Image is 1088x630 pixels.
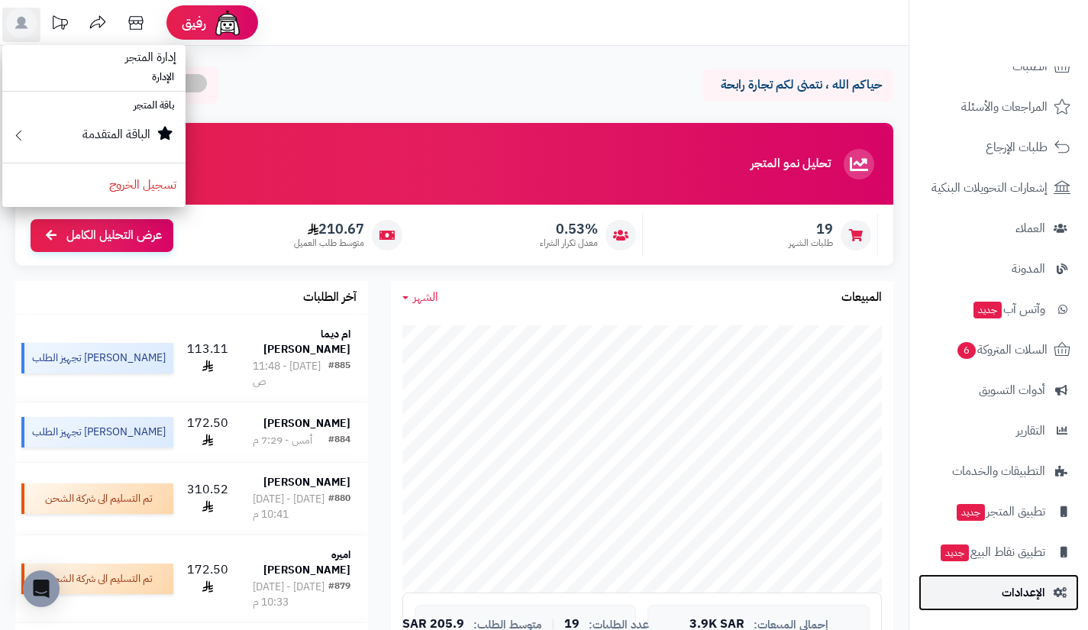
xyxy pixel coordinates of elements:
[253,580,328,610] div: [DATE] - [DATE] 10:33 م
[919,493,1079,530] a: تطبيق المتجرجديد
[294,221,364,237] span: 210.67
[253,359,328,389] div: [DATE] - 11:48 ص
[957,342,976,359] span: 6
[2,95,186,117] li: باقة المتجر
[294,237,364,250] span: متوسط طلب العميل
[2,117,186,160] a: الباقة المتقدمة
[212,8,243,38] img: ai-face.png
[551,619,555,630] span: |
[2,166,186,203] a: تسجيل الخروج
[303,291,357,305] h3: آخر الطلبات
[2,66,186,89] li: الإدارة
[956,339,1048,360] span: السلات المتروكة
[1002,582,1045,603] span: الإعدادات
[328,433,350,448] div: #884
[919,48,1079,85] a: الطلبات
[751,157,831,171] h3: تحليل نمو المتجر
[919,574,1079,611] a: الإعدادات
[919,331,1079,368] a: السلات المتروكة6
[253,492,328,522] div: [DATE] - [DATE] 10:41 م
[961,96,1048,118] span: المراجعات والأسئلة
[919,372,1079,409] a: أدوات التسويق
[540,221,598,237] span: 0.53%
[263,474,350,490] strong: [PERSON_NAME]
[1015,218,1045,239] span: العملاء
[31,219,173,252] a: عرض التحليل الكامل
[941,544,969,561] span: جديد
[182,14,206,32] span: رفيق
[919,129,1079,166] a: طلبات الإرجاع
[328,492,350,522] div: #880
[979,380,1045,401] span: أدوات التسويق
[179,402,235,462] td: 172.50
[179,315,235,402] td: 113.11
[116,39,186,76] span: إدارة المتجر
[540,237,598,250] span: معدل تكرار الشراء
[263,326,350,357] strong: ام ديما [PERSON_NAME]
[955,501,1045,522] span: تطبيق المتجر
[179,535,235,622] td: 172.50
[939,541,1045,563] span: تطبيق نقاط البيع
[66,227,162,244] span: عرض التحليل الكامل
[1012,56,1048,77] span: الطلبات
[986,137,1048,158] span: طلبات الإرجاع
[714,76,882,94] p: حياكم الله ، نتمنى لكم تجارة رابحة
[402,289,438,306] a: الشهر
[984,40,1073,73] img: logo-2.png
[919,534,1079,570] a: تطبيق نقاط البيعجديد
[789,221,833,237] span: 19
[23,570,60,607] div: Open Intercom Messenger
[789,237,833,250] span: طلبات الشهر
[919,412,1079,449] a: التقارير
[1012,258,1045,279] span: المدونة
[952,460,1045,482] span: التطبيقات والخدمات
[328,359,350,389] div: #885
[919,250,1079,287] a: المدونة
[21,564,173,594] div: تم التسليم الى شركة الشحن
[919,170,1079,206] a: إشعارات التحويلات البنكية
[919,453,1079,489] a: التطبيقات والخدمات
[21,417,173,447] div: [PERSON_NAME] تجهيز الطلب
[931,177,1048,199] span: إشعارات التحويلات البنكية
[957,504,985,521] span: جديد
[919,89,1079,125] a: المراجعات والأسئلة
[919,291,1079,328] a: وآتس آبجديد
[972,299,1045,320] span: وآتس آب
[40,8,79,42] a: تحديثات المنصة
[973,302,1002,318] span: جديد
[21,483,173,514] div: تم التسليم الى شركة الشحن
[919,210,1079,247] a: العملاء
[263,547,350,578] strong: اميره [PERSON_NAME]
[1016,420,1045,441] span: التقارير
[82,125,150,144] small: الباقة المتقدمة
[841,291,882,305] h3: المبيعات
[263,415,350,431] strong: [PERSON_NAME]
[413,288,438,306] span: الشهر
[179,463,235,535] td: 310.52
[21,343,173,373] div: [PERSON_NAME] تجهيز الطلب
[253,433,312,448] div: أمس - 7:29 م
[328,580,350,610] div: #879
